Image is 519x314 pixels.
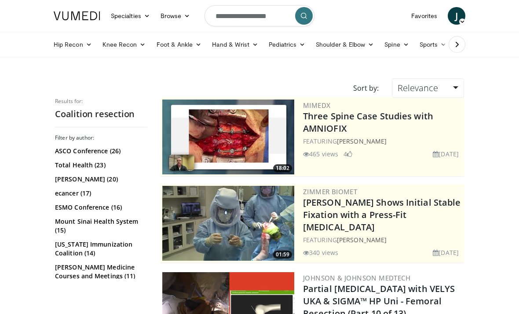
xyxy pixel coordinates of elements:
a: Favorites [406,7,442,25]
a: 18:02 [162,100,294,174]
a: [US_STATE] Immunization Coalition (14) [55,240,145,258]
a: Hand & Wrist [207,36,263,53]
a: ESMO Conference (16) [55,203,145,212]
a: 01:59 [162,186,294,261]
a: Foot & Ankle [151,36,207,53]
a: J [448,7,465,25]
a: [PERSON_NAME] [337,236,387,244]
img: VuMedi Logo [54,11,100,20]
span: Relevance [398,82,438,94]
a: Sports [414,36,452,53]
a: [PERSON_NAME] [337,137,387,145]
h2: Coalition resection [55,108,147,120]
li: 340 views [303,248,338,257]
p: Results for: [55,98,147,105]
div: FEATURING [303,235,462,244]
a: Total Health (23) [55,161,145,170]
div: Sort by: [347,78,385,98]
a: Spine [379,36,414,53]
a: Browse [155,7,196,25]
span: 18:02 [273,164,292,172]
h3: Filter by author: [55,134,147,141]
a: ecancer (17) [55,189,145,198]
a: Hip Recon [48,36,97,53]
a: MIMEDX [303,101,330,110]
span: 01:59 [273,251,292,259]
a: [PERSON_NAME] Medicine Courses and Meetings (11) [55,263,145,281]
a: Specialties [106,7,155,25]
a: Knee Recon [97,36,151,53]
a: Johnson & Johnson MedTech [303,273,410,282]
input: Search topics, interventions [205,5,314,26]
li: 4 [344,149,352,159]
li: [DATE] [433,248,459,257]
li: [DATE] [433,149,459,159]
a: [PERSON_NAME] (20) [55,175,145,184]
a: Shoulder & Elbow [311,36,379,53]
img: 6bc46ad6-b634-4876-a934-24d4e08d5fac.300x170_q85_crop-smart_upscale.jpg [162,186,294,261]
div: FEATURING [303,137,462,146]
a: Mount Sinai Health System (15) [55,217,145,235]
a: Zimmer Biomet [303,187,357,196]
a: Relevance [392,78,464,98]
li: 465 views [303,149,338,159]
a: [PERSON_NAME] Shows Initial Stable Fixation with a Press-Fit [MEDICAL_DATA] [303,196,461,233]
a: Three Spine Case Studies with AMNIOFIX [303,110,433,134]
a: ASCO Conference (26) [55,147,145,155]
a: Pediatrics [263,36,311,53]
img: 34c974b5-e942-4b60-b0f4-1f83c610957b.300x170_q85_crop-smart_upscale.jpg [162,100,294,174]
